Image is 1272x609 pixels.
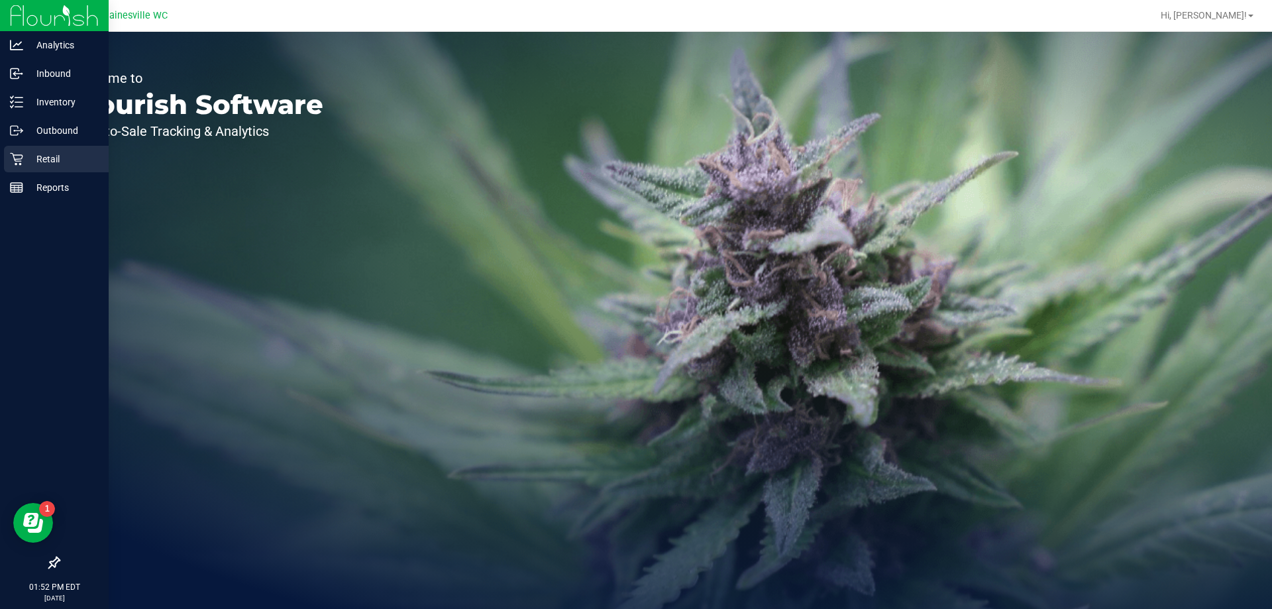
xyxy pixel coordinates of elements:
[72,72,323,85] p: Welcome to
[72,125,323,138] p: Seed-to-Sale Tracking & Analytics
[23,151,103,167] p: Retail
[10,95,23,109] inline-svg: Inventory
[10,181,23,194] inline-svg: Reports
[10,67,23,80] inline-svg: Inbound
[23,37,103,53] p: Analytics
[103,10,168,21] span: Gainesville WC
[10,152,23,166] inline-svg: Retail
[23,180,103,195] p: Reports
[6,593,103,603] p: [DATE]
[39,501,55,517] iframe: Resource center unread badge
[6,581,103,593] p: 01:52 PM EDT
[23,66,103,82] p: Inbound
[10,124,23,137] inline-svg: Outbound
[23,94,103,110] p: Inventory
[23,123,103,138] p: Outbound
[1161,10,1247,21] span: Hi, [PERSON_NAME]!
[10,38,23,52] inline-svg: Analytics
[13,503,53,543] iframe: Resource center
[72,91,323,118] p: Flourish Software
